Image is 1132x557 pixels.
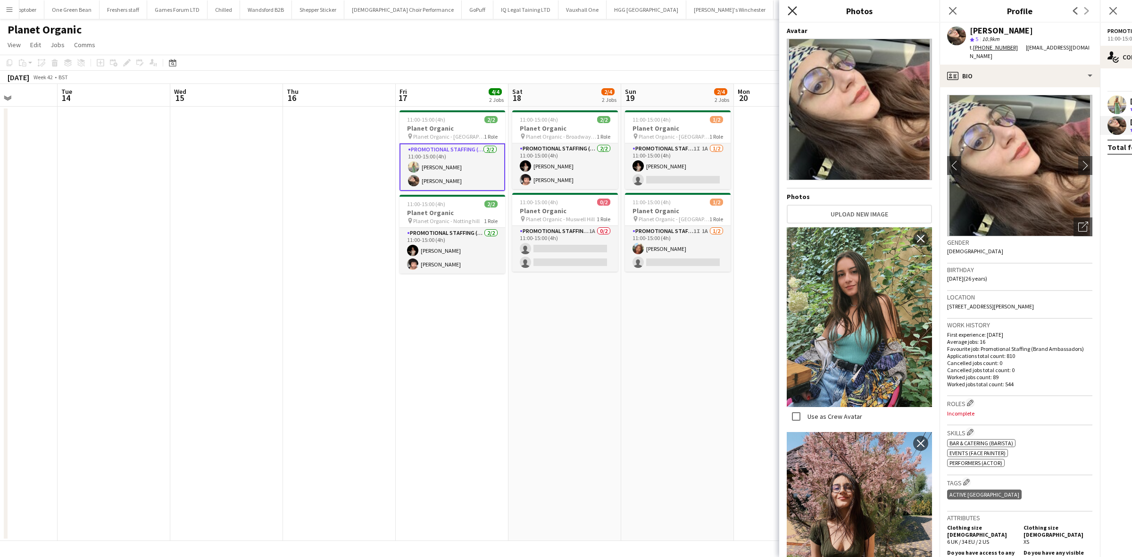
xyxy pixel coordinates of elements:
[512,110,618,189] div: 11:00-15:00 (4h)2/2Planet Organic Planet Organic - Broadway Market1 RolePromotional Staffing (Bra...
[173,92,186,103] span: 15
[174,87,186,96] span: Wed
[44,0,100,19] button: One Green Bean
[625,143,731,189] app-card-role: Promotional Staffing (Brand Ambassadors)1I1A1/211:00-15:00 (4h)[PERSON_NAME]
[787,227,932,407] img: Crew photo 595251
[597,116,610,123] span: 2/2
[947,366,1092,374] p: Cancelled jobs total count: 0
[484,116,498,123] span: 2/2
[61,87,72,96] span: Tue
[607,0,686,19] button: HGG [GEOGRAPHIC_DATA]
[400,195,505,274] div: 11:00-15:00 (4h)2/2Planet Organic Planet Organic - Notting hill1 RolePromotional Staffing (Brand ...
[1024,524,1092,538] h5: Clothing size [DEMOGRAPHIC_DATA]
[639,133,709,140] span: Planet Organic - [GEOGRAPHIC_DATA]
[625,87,636,96] span: Sun
[8,23,82,37] h1: Planet Organic
[947,410,1092,417] p: Incomplete
[26,39,45,51] a: Edit
[512,207,618,215] h3: Planet Organic
[407,200,445,208] span: 11:00-15:00 (4h)
[240,0,292,19] button: Wandsford B2B
[738,87,750,96] span: Mon
[949,440,1013,447] span: Bar & Catering (Barista)
[947,338,1092,345] p: Average jobs: 16
[947,381,1092,388] p: Worked jobs total count: 544
[947,275,987,282] span: [DATE] (26 years)
[100,0,147,19] button: Freshers staff
[947,398,1092,408] h3: Roles
[949,459,1002,466] span: Performers (Actor)
[30,41,41,49] span: Edit
[686,0,774,19] button: [PERSON_NAME]'s Winchester
[60,92,72,103] span: 14
[947,321,1092,329] h3: Work history
[400,228,505,274] app-card-role: Promotional Staffing (Brand Ambassadors)2/211:00-15:00 (4h)[PERSON_NAME][PERSON_NAME]
[292,0,344,19] button: Shepper Sticker
[208,0,240,19] button: Chilled
[400,143,505,191] app-card-role: Promotional Staffing (Brand Ambassadors)2/211:00-15:00 (4h)[PERSON_NAME][PERSON_NAME]
[520,116,558,123] span: 11:00-15:00 (4h)
[970,43,1026,52] div: t.
[779,5,940,17] h3: Photos
[787,192,932,201] h4: Photos
[520,199,558,206] span: 11:00-15:00 (4h)
[512,193,618,272] app-job-card: 11:00-15:00 (4h)0/2Planet Organic Planet Organic - Muswell Hill1 RolePromotional Staffing (Brand ...
[526,133,597,140] span: Planet Organic - Broadway Market
[558,0,607,19] button: Vauxhall One
[633,116,671,123] span: 11:00-15:00 (4h)
[511,92,523,103] span: 18
[285,92,299,103] span: 16
[947,514,1092,522] h3: Attributes
[597,199,610,206] span: 0/2
[980,35,1001,42] span: 10.9km
[806,412,862,421] label: Use as Crew Avatar
[512,87,523,96] span: Sat
[710,199,723,206] span: 1/2
[947,490,1022,499] div: ACTIVE [GEOGRAPHIC_DATA]
[947,427,1092,437] h3: Skills
[512,124,618,133] h3: Planet Organic
[47,39,68,51] a: Jobs
[484,200,498,208] span: 2/2
[970,26,1033,35] div: [PERSON_NAME]
[715,96,729,103] div: 2 Jobs
[8,73,29,82] div: [DATE]
[947,359,1092,366] p: Cancelled jobs count: 0
[512,143,618,189] app-card-role: Promotional Staffing (Brand Ambassadors)2/211:00-15:00 (4h)[PERSON_NAME][PERSON_NAME]
[947,293,1092,301] h3: Location
[947,524,1016,538] h5: Clothing size [DEMOGRAPHIC_DATA]
[787,26,932,35] h4: Avatar
[787,205,932,224] button: Upload new image
[400,87,407,96] span: Fri
[400,124,505,133] h3: Planet Organic
[601,88,615,95] span: 2/4
[970,44,1090,59] span: | [EMAIL_ADDRESS][DOMAIN_NAME]
[947,331,1092,338] p: First experience: [DATE]
[70,39,99,51] a: Comms
[147,0,208,19] button: Games Forum LTD
[947,95,1092,236] img: Crew avatar or photo
[975,35,978,42] span: 5
[625,193,731,272] app-job-card: 11:00-15:00 (4h)1/2Planet Organic Planet Organic - [GEOGRAPHIC_DATA]1 RolePromotional Staffing (B...
[31,74,55,81] span: Week 42
[489,88,502,95] span: 4/4
[597,216,610,223] span: 1 Role
[484,133,498,140] span: 1 Role
[526,216,595,223] span: Planet Organic - Muswell Hill
[50,41,65,49] span: Jobs
[624,92,636,103] span: 19
[940,5,1100,17] h3: Profile
[940,65,1100,87] div: Bio
[489,96,504,103] div: 2 Jobs
[407,116,445,123] span: 11:00-15:00 (4h)
[736,92,750,103] span: 20
[947,248,1003,255] span: [DEMOGRAPHIC_DATA]
[709,216,723,223] span: 1 Role
[413,133,484,140] span: Planet Organic - [GEOGRAPHIC_DATA]
[287,87,299,96] span: Thu
[1074,217,1092,236] div: Open photos pop-in
[947,266,1092,274] h3: Birthday
[947,238,1092,247] h3: Gender
[400,110,505,191] app-job-card: 11:00-15:00 (4h)2/2Planet Organic Planet Organic - [GEOGRAPHIC_DATA]1 RolePromotional Staffing (B...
